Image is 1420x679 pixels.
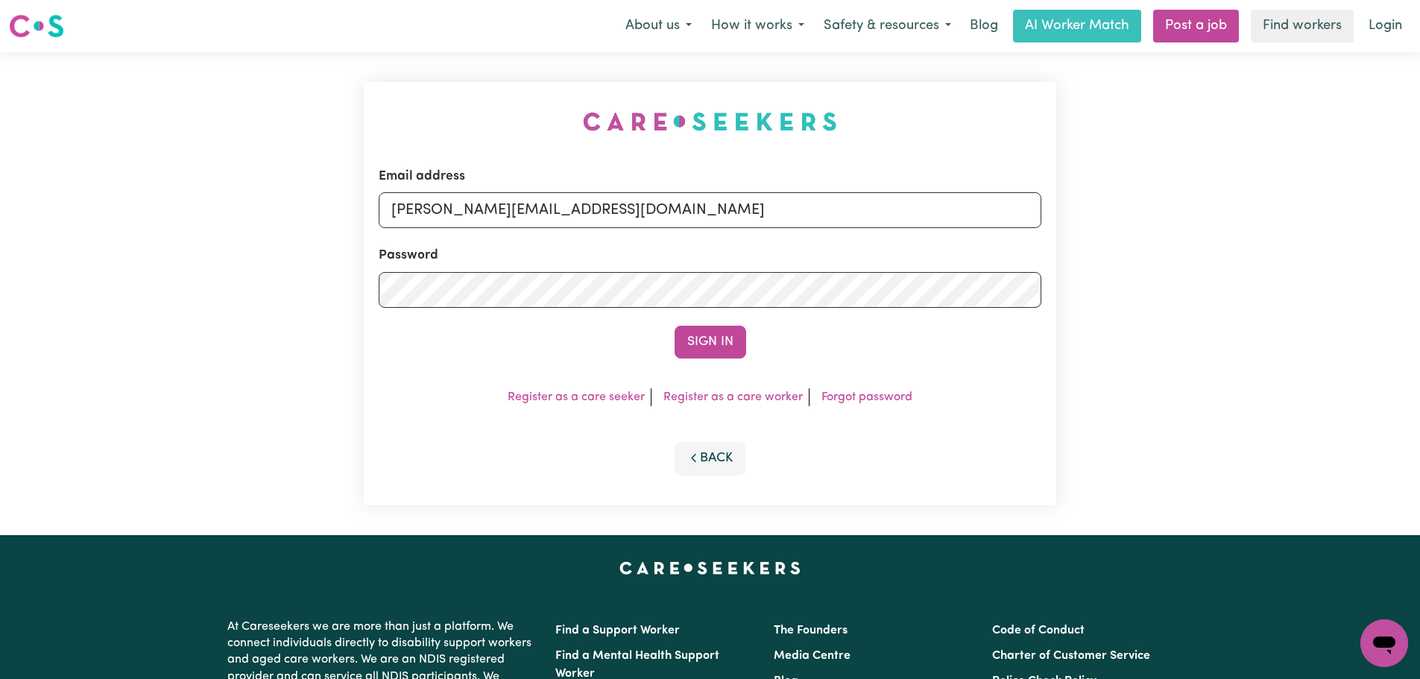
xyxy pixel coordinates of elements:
[675,442,746,475] button: Back
[663,391,803,403] a: Register as a care worker
[619,562,801,574] a: Careseekers home page
[992,650,1150,662] a: Charter of Customer Service
[992,625,1085,637] a: Code of Conduct
[961,10,1007,42] a: Blog
[675,326,746,359] button: Sign In
[1153,10,1239,42] a: Post a job
[1251,10,1354,42] a: Find workers
[814,10,961,42] button: Safety & resources
[701,10,814,42] button: How it works
[555,625,680,637] a: Find a Support Worker
[1360,10,1411,42] a: Login
[379,246,438,265] label: Password
[9,9,64,43] a: Careseekers logo
[379,167,465,186] label: Email address
[774,625,848,637] a: The Founders
[821,391,912,403] a: Forgot password
[379,192,1041,228] input: Email address
[616,10,701,42] button: About us
[774,650,851,662] a: Media Centre
[508,391,645,403] a: Register as a care seeker
[1360,619,1408,667] iframe: Button to launch messaging window
[9,13,64,40] img: Careseekers logo
[1013,10,1141,42] a: AI Worker Match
